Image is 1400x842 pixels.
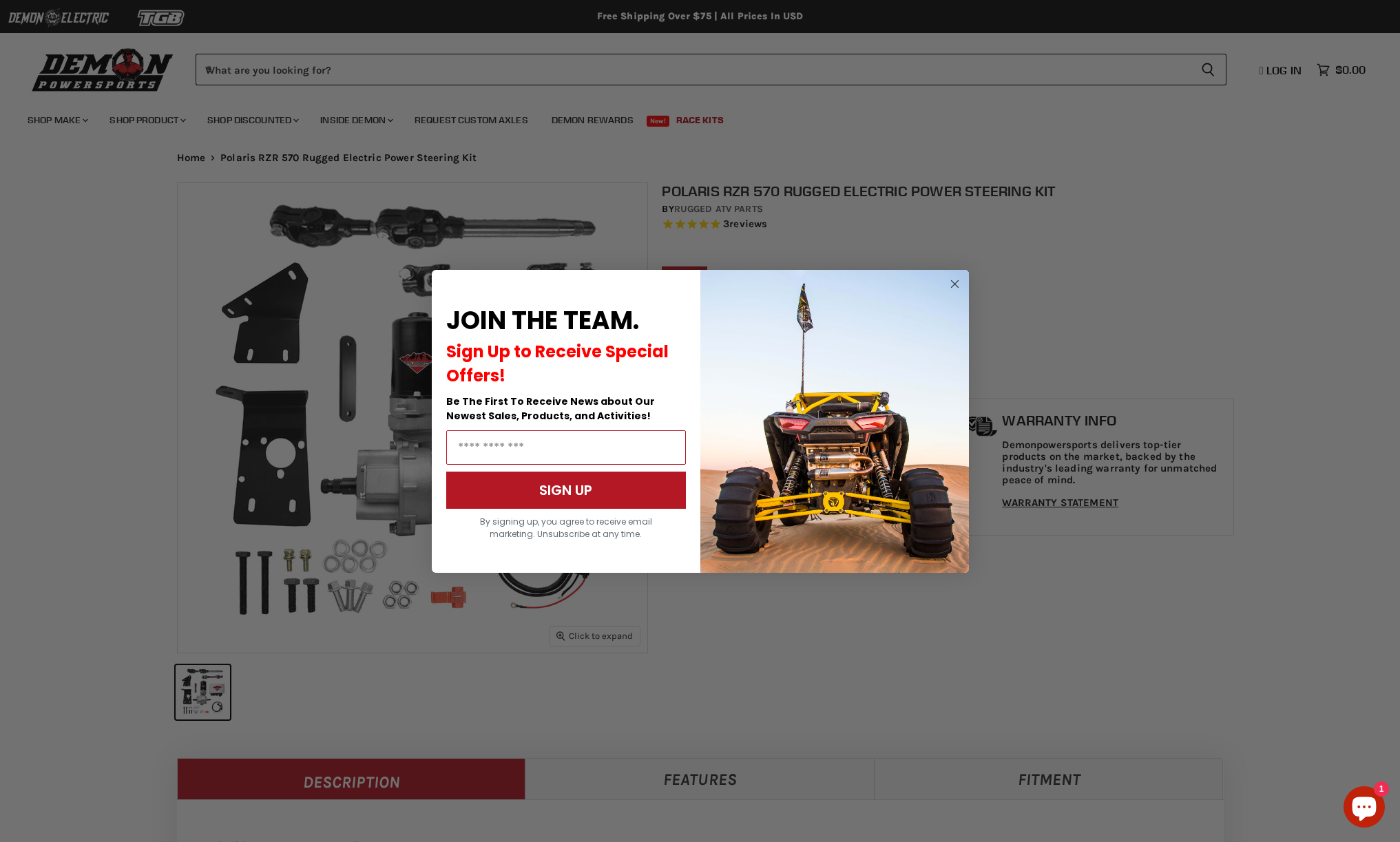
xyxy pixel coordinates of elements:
[446,340,669,387] span: Sign Up to Receive Special Offers!
[700,270,969,573] img: a9095488-b6e7-41ba-879d-588abfab540b.jpeg
[480,516,652,540] span: By signing up, you agree to receive email marketing. Unsubscribe at any time.
[1339,786,1389,831] inbox-online-store-chat: Shopify online store chat
[446,472,686,509] button: SIGN UP
[446,394,655,423] span: Be The First To Receive News about Our Newest Sales, Products, and Activities!
[946,275,963,293] button: Close dialog
[446,430,686,465] input: Email Address
[446,303,639,338] span: JOIN THE TEAM.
